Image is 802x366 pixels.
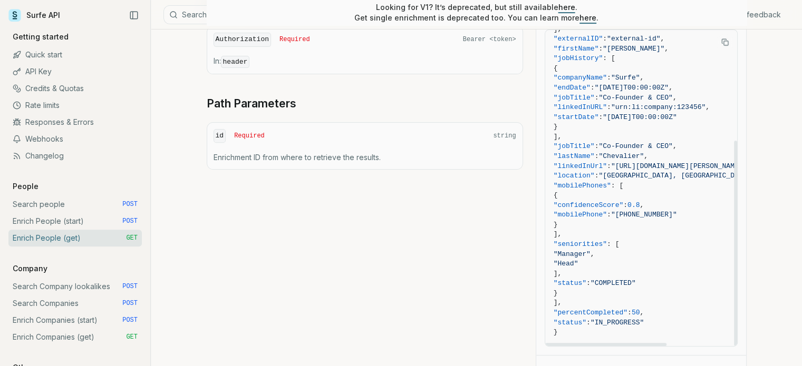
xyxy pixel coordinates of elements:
[644,152,648,160] span: ,
[586,279,591,287] span: :
[554,279,586,287] span: "status"
[598,172,755,180] span: "[GEOGRAPHIC_DATA], [GEOGRAPHIC_DATA]"
[554,309,627,316] span: "percentCompleted"
[554,64,558,72] span: {
[554,123,558,131] span: }
[554,45,599,53] span: "firstName"
[598,142,672,150] span: "Co-Founder & CEO"
[163,5,427,24] button: SearchCtrlK
[595,84,669,92] span: "[DATE]T00:00:00Z"
[579,13,596,22] a: here
[591,84,595,92] span: :
[554,319,586,327] span: "status"
[221,56,250,68] code: header
[463,35,516,44] span: Bearer <token>
[607,103,611,111] span: :
[8,147,142,164] a: Changelog
[279,35,310,44] span: Required
[627,309,632,316] span: :
[554,172,595,180] span: "location"
[607,35,660,43] span: "external-id"
[664,45,669,53] span: ,
[598,45,603,53] span: :
[554,152,595,160] span: "lastName"
[8,329,142,345] a: Enrich Companies (get) GET
[554,94,595,102] span: "jobTitle"
[214,56,516,67] p: In:
[8,97,142,114] a: Rate limits
[554,250,591,258] span: "Manager"
[598,152,644,160] span: "Chevalier"
[8,114,142,131] a: Responses & Errors
[122,200,138,209] span: POST
[611,103,706,111] span: "urn:li:company:123456"
[8,63,142,80] a: API Key
[554,240,607,248] span: "seniorities"
[554,211,607,219] span: "mobilePhone"
[595,94,599,102] span: :
[8,213,142,230] a: Enrich People (start) POST
[8,196,142,213] a: Search people POST
[126,234,138,242] span: GET
[554,221,558,229] span: }
[717,34,733,50] button: Copy Text
[122,217,138,225] span: POST
[493,132,516,140] span: string
[591,319,644,327] span: "IN_PROGRESS"
[554,84,591,92] span: "endDate"
[611,182,623,190] span: : [
[595,142,599,150] span: :
[536,29,746,355] div: Response
[623,201,627,209] span: :
[122,316,138,324] span: POST
[607,240,619,248] span: : [
[8,131,142,147] a: Webhooks
[611,162,747,170] span: "[URL][DOMAIN_NAME][PERSON_NAME]"
[8,278,142,295] a: Search Company lookalikes POST
[607,162,611,170] span: :
[554,260,578,268] span: "Head"
[354,2,598,23] p: Looking for V1? It’s deprecated, but still available . Get single enrichment is deprecated too. Y...
[729,9,781,20] a: Give feedback
[554,113,599,121] span: "startDate"
[8,7,60,23] a: Surfe API
[234,132,265,140] span: Required
[122,282,138,291] span: POST
[660,35,664,43] span: ,
[640,74,644,82] span: ,
[8,80,142,97] a: Credits & Quotas
[554,74,607,82] span: "companyName"
[673,142,677,150] span: ,
[558,3,575,12] a: here
[554,201,624,209] span: "confidenceScore"
[611,211,677,219] span: "[PHONE_NUMBER]"
[554,289,558,297] span: }
[554,142,595,150] span: "jobTitle"
[214,152,516,163] p: Enrichment ID from where to retrieve the results.
[669,84,673,92] span: ,
[586,319,591,327] span: :
[598,94,672,102] span: "Co-Founder & CEO"
[207,96,296,111] a: Path Parameters
[554,54,603,62] span: "jobHistory"
[126,7,142,23] button: Collapse Sidebar
[554,25,562,33] span: ],
[126,333,138,341] span: GET
[554,35,603,43] span: "externalID"
[122,299,138,308] span: POST
[603,45,664,53] span: "[PERSON_NAME]"
[595,172,599,180] span: :
[554,328,558,336] span: }
[611,74,640,82] span: "Surfe"
[673,94,677,102] span: ,
[627,201,640,209] span: 0.8
[554,191,558,199] span: {
[8,312,142,329] a: Enrich Companies (start) POST
[554,230,562,238] span: ],
[603,35,607,43] span: :
[8,46,142,63] a: Quick start
[598,113,603,121] span: :
[591,250,595,258] span: ,
[554,270,562,278] span: ],
[640,201,644,209] span: ,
